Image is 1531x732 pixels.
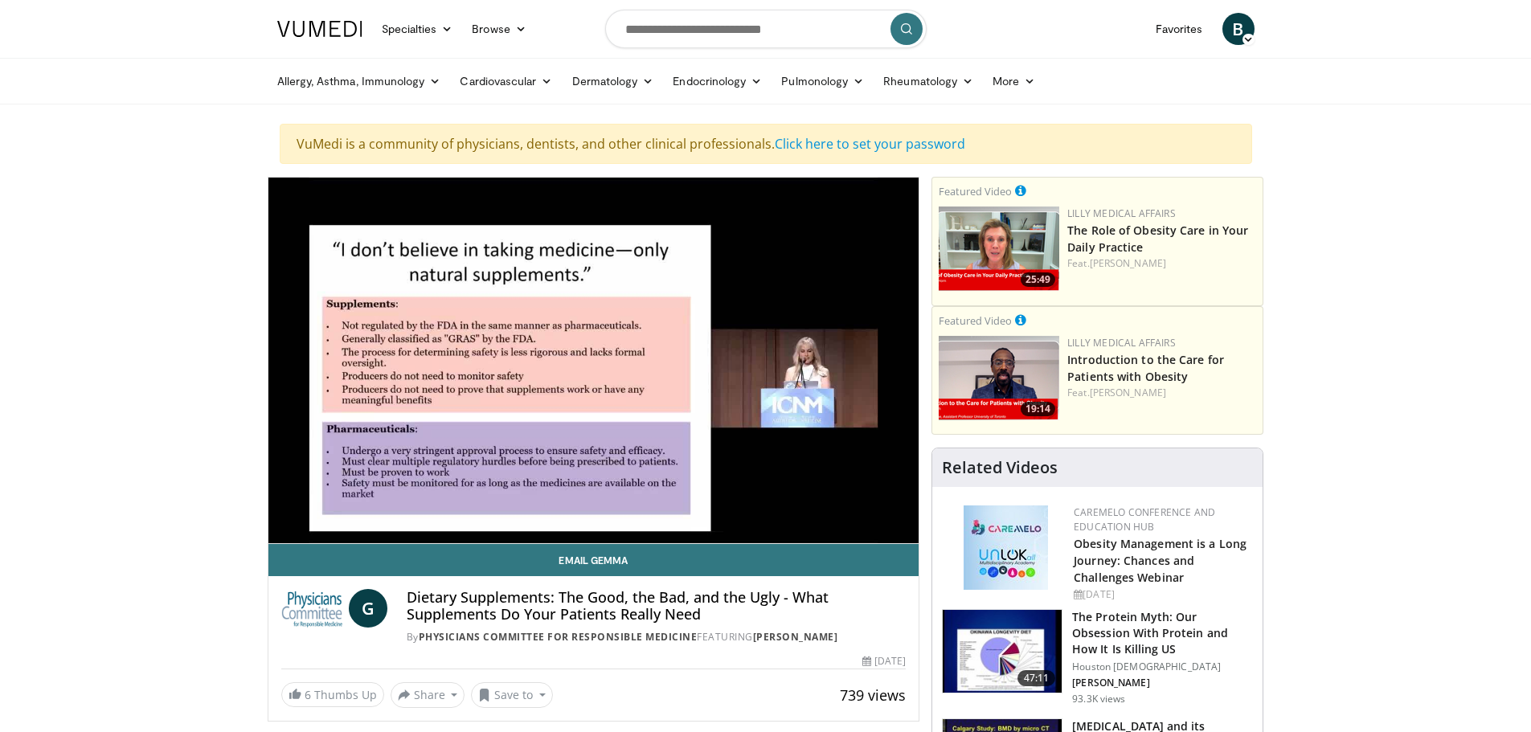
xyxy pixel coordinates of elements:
[943,610,1062,693] img: b7b8b05e-5021-418b-a89a-60a270e7cf82.150x105_q85_crop-smart_upscale.jpg
[1090,256,1166,270] a: [PERSON_NAME]
[1074,505,1215,534] a: CaReMeLO Conference and Education Hub
[753,630,838,644] a: [PERSON_NAME]
[1074,536,1246,585] a: Obesity Management is a Long Journey: Chances and Challenges Webinar
[281,589,342,628] img: Physicians Committee for Responsible Medicine
[942,458,1058,477] h4: Related Videos
[1021,402,1055,416] span: 19:14
[391,682,465,708] button: Share
[268,178,919,544] video-js: Video Player
[939,313,1012,328] small: Featured Video
[1072,677,1253,689] p: [PERSON_NAME]
[563,65,664,97] a: Dermatology
[1072,693,1125,705] p: 93.3K views
[605,10,927,48] input: Search topics, interventions
[407,630,906,644] div: By FEATURING
[305,687,311,702] span: 6
[1146,13,1213,45] a: Favorites
[471,682,553,708] button: Save to
[942,609,1253,705] a: 47:11 The Protein Myth: Our Obsession With Protein and How It Is Killing US Houston [DEMOGRAPHIC_...
[1090,386,1166,399] a: [PERSON_NAME]
[939,207,1059,291] img: e1208b6b-349f-4914-9dd7-f97803bdbf1d.png.150x105_q85_crop-smart_upscale.png
[407,589,906,624] h4: Dietary Supplements: The Good, the Bad, and the Ugly - What Supplements Do Your Patients Really Need
[1067,336,1176,350] a: Lilly Medical Affairs
[772,65,874,97] a: Pulmonology
[1067,256,1256,271] div: Feat.
[874,65,983,97] a: Rheumatology
[450,65,562,97] a: Cardiovascular
[462,13,536,45] a: Browse
[1072,609,1253,657] h3: The Protein Myth: Our Obsession With Protein and How It Is Killing US
[862,654,906,669] div: [DATE]
[939,207,1059,291] a: 25:49
[1067,352,1224,384] a: Introduction to the Care for Patients with Obesity
[280,124,1252,164] div: VuMedi is a community of physicians, dentists, and other clinical professionals.
[1074,587,1250,602] div: [DATE]
[1067,207,1176,220] a: Lilly Medical Affairs
[419,630,698,644] a: Physicians Committee for Responsible Medicine
[268,65,451,97] a: Allergy, Asthma, Immunology
[1222,13,1255,45] a: B
[939,184,1012,198] small: Featured Video
[1067,386,1256,400] div: Feat.
[372,13,463,45] a: Specialties
[663,65,772,97] a: Endocrinology
[268,544,919,576] a: Email Gemma
[983,65,1045,97] a: More
[1021,272,1055,287] span: 25:49
[1067,223,1248,255] a: The Role of Obesity Care in Your Daily Practice
[840,685,906,705] span: 739 views
[1072,660,1253,673] p: Houston [DEMOGRAPHIC_DATA]
[349,589,387,628] a: G
[1017,670,1056,686] span: 47:11
[277,21,362,37] img: VuMedi Logo
[775,135,965,153] a: Click here to set your password
[281,682,384,707] a: 6 Thumbs Up
[964,505,1048,590] img: 45df64a9-a6de-482c-8a90-ada250f7980c.png.150x105_q85_autocrop_double_scale_upscale_version-0.2.jpg
[939,336,1059,420] img: acc2e291-ced4-4dd5-b17b-d06994da28f3.png.150x105_q85_crop-smart_upscale.png
[939,336,1059,420] a: 19:14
